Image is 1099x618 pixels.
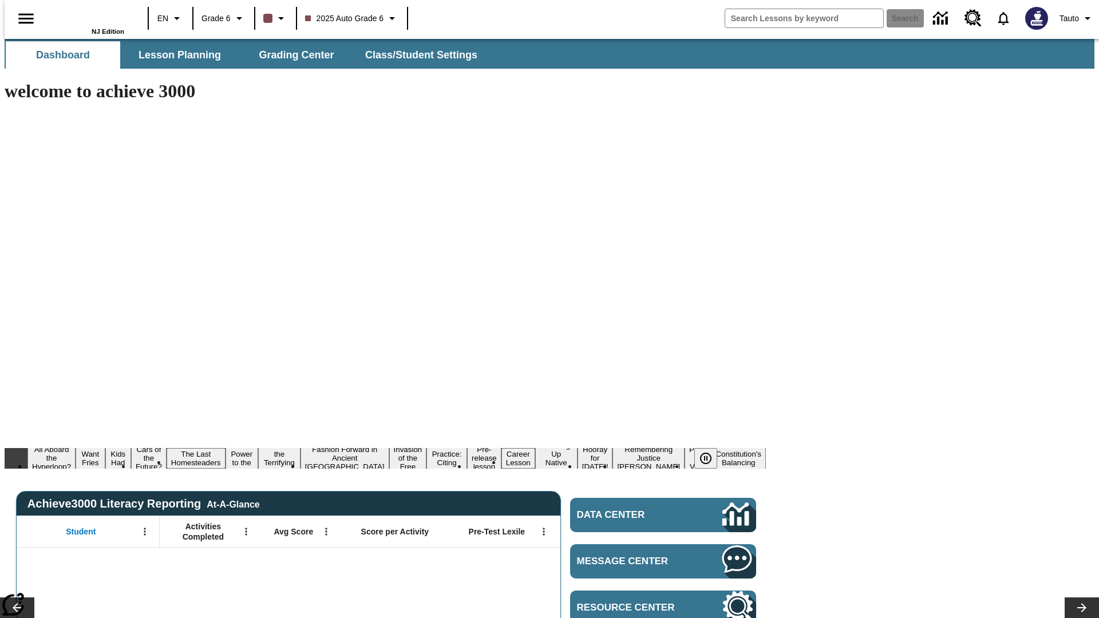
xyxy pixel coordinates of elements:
[1018,3,1055,33] button: Select a new avatar
[259,49,334,62] span: Grading Center
[258,439,301,477] button: Slide 7 Attack of the Terrifying Tomatoes
[165,521,241,542] span: Activities Completed
[6,41,120,69] button: Dashboard
[157,13,168,25] span: EN
[1025,7,1048,30] img: Avatar
[501,448,535,469] button: Slide 12 Career Lesson
[92,28,124,35] span: NJ Edition
[467,443,501,473] button: Slide 11 Pre-release lesson
[122,41,237,69] button: Lesson Planning
[389,435,427,481] button: Slide 9 The Invasion of the Free CD
[76,431,105,486] button: Slide 2 Do You Want Fries With That?
[201,13,231,25] span: Grade 6
[301,443,389,473] button: Slide 8 Fashion Forward in Ancient Rome
[469,526,525,537] span: Pre-Test Lexile
[9,2,43,35] button: Open side menu
[27,443,76,473] button: Slide 1 All Aboard the Hyperloop?
[577,509,684,521] span: Data Center
[1065,597,1099,618] button: Lesson carousel, Next
[131,443,167,473] button: Slide 4 Cars of the Future?
[197,8,251,29] button: Grade: Grade 6, Select a grade
[226,439,259,477] button: Slide 6 Solar Power to the People
[989,3,1018,33] a: Notifications
[365,49,477,62] span: Class/Student Settings
[612,443,685,473] button: Slide 15 Remembering Justice O'Connor
[50,5,124,28] a: Home
[570,498,756,532] a: Data Center
[356,41,487,69] button: Class/Student Settings
[259,8,292,29] button: Class color is dark brown. Change class color
[105,431,131,486] button: Slide 3 Dirty Jobs Kids Had To Do
[577,556,688,567] span: Message Center
[36,49,90,62] span: Dashboard
[535,523,552,540] button: Open Menu
[426,439,467,477] button: Slide 10 Mixed Practice: Citing Evidence
[1060,13,1079,25] span: Tauto
[685,443,711,473] button: Slide 16 Point of View
[361,526,429,537] span: Score per Activity
[27,497,260,510] span: Achieve3000 Literacy Reporting
[711,439,766,477] button: Slide 17 The Constitution's Balancing Act
[958,3,989,34] a: Resource Center, Will open in new tab
[167,448,226,469] button: Slide 5 The Last Homesteaders
[301,8,404,29] button: Class: 2025 Auto Grade 6, Select your class
[577,602,688,613] span: Resource Center
[570,544,756,579] a: Message Center
[694,448,717,469] button: Pause
[238,523,255,540] button: Open Menu
[239,41,354,69] button: Grading Center
[926,3,958,34] a: Data Center
[152,8,189,29] button: Language: EN, Select a language
[5,39,1094,69] div: SubNavbar
[5,81,766,102] h1: welcome to achieve 3000
[535,439,578,477] button: Slide 13 Cooking Up Native Traditions
[274,526,313,537] span: Avg Score
[578,443,613,473] button: Slide 14 Hooray for Constitution Day!
[694,448,729,469] div: Pause
[5,41,488,69] div: SubNavbar
[1055,8,1099,29] button: Profile/Settings
[725,9,883,27] input: search field
[50,4,124,35] div: Home
[305,13,384,25] span: 2025 Auto Grade 6
[139,49,221,62] span: Lesson Planning
[318,523,335,540] button: Open Menu
[207,497,259,510] div: At-A-Glance
[136,523,153,540] button: Open Menu
[66,526,96,537] span: Student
